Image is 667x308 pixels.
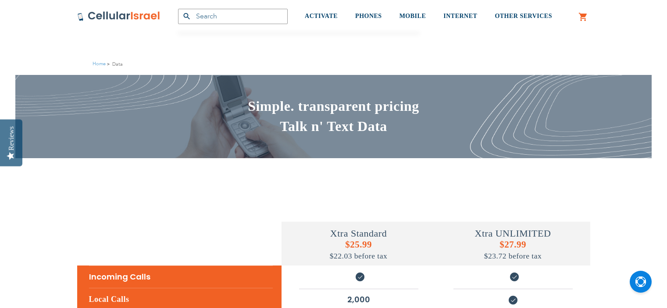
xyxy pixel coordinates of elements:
img: Cellular Israel Logo [77,11,161,21]
span: $23.72 before tax [484,251,542,260]
span: OTHER SERVICES [495,13,552,19]
li: Incoming Calls [89,266,273,288]
h5: $27.99 [436,239,590,261]
span: PHONES [355,13,382,19]
a: Home [93,60,106,67]
h2: Talk n' Text Data [77,117,590,137]
span: ACTIVATE [305,13,338,19]
h4: Xtra Standard [282,228,436,239]
h5: $25.99 [282,239,436,261]
span: $22.03 before tax [330,251,387,260]
div: Reviews [7,126,15,150]
span: INTERNET [443,13,477,19]
strong: Data [112,60,123,68]
h4: Xtra UNLIMITED [436,228,590,239]
input: Search [178,9,288,24]
h2: Simple. transparent pricing [77,96,590,117]
span: MOBILE [399,13,426,19]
